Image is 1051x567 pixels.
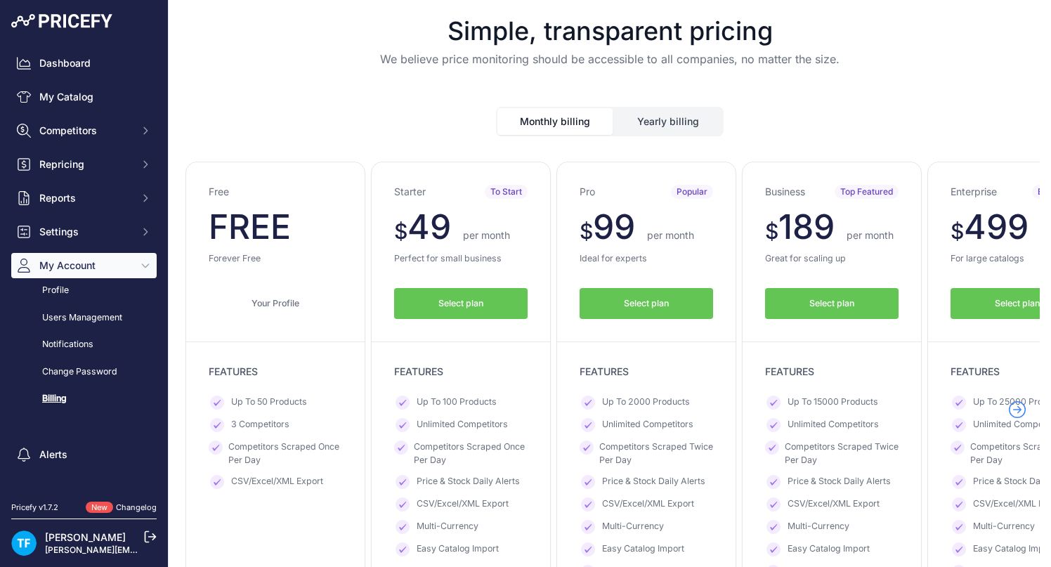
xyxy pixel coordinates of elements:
[11,253,157,278] button: My Account
[180,51,1040,67] p: We believe price monitoring should be accessible to all companies, no matter the size.
[394,252,528,266] p: Perfect for small business
[39,124,131,138] span: Competitors
[11,51,157,76] a: Dashboard
[580,365,713,379] p: FEATURES
[417,497,509,511] span: CSV/Excel/XML Export
[485,185,528,199] span: To Start
[580,185,595,199] h3: Pro
[765,365,899,379] p: FEATURES
[394,365,528,379] p: FEATURES
[417,396,497,410] span: Up To 100 Products
[209,252,342,266] p: Forever Free
[11,442,157,467] a: Alerts
[11,84,157,110] a: My Catalog
[602,418,693,432] span: Unlimited Competitors
[765,219,778,244] span: $
[602,396,690,410] span: Up To 2000 Products
[11,386,157,411] a: Billing
[602,520,664,534] span: Multi-Currency
[973,520,1035,534] span: Multi-Currency
[765,252,899,266] p: Great for scaling up
[209,206,291,247] span: FREE
[599,441,713,467] span: Competitors Scraped Twice Per Day
[11,185,157,211] button: Reports
[788,520,849,534] span: Multi-Currency
[45,531,126,543] a: [PERSON_NAME]
[593,206,635,247] span: 99
[11,152,157,177] button: Repricing
[231,418,289,432] span: 3 Competitors
[778,206,835,247] span: 189
[951,219,964,244] span: $
[11,502,58,514] div: Pricefy v1.7.2
[414,441,528,467] span: Competitors Scraped Once Per Day
[847,229,894,241] span: per month
[394,219,407,244] span: $
[964,206,1029,247] span: 499
[951,185,997,199] h3: Enterprise
[11,306,157,330] a: Users Management
[11,219,157,245] button: Settings
[602,497,694,511] span: CSV/Excel/XML Export
[788,475,891,489] span: Price & Stock Daily Alerts
[602,475,705,489] span: Price & Stock Daily Alerts
[39,225,131,239] span: Settings
[116,502,157,512] a: Changelog
[209,365,342,379] p: FEATURES
[209,185,229,199] h3: Free
[45,545,331,555] a: [PERSON_NAME][EMAIL_ADDRESS][PERSON_NAME][DOMAIN_NAME]
[86,502,113,514] span: New
[11,14,112,28] img: Pricefy Logo
[602,542,684,556] span: Easy Catalog Import
[647,229,694,241] span: per month
[765,185,805,199] h3: Business
[11,118,157,143] button: Competitors
[671,185,713,199] span: Popular
[788,418,879,432] span: Unlimited Competitors
[614,108,722,135] button: Yearly billing
[788,542,870,556] span: Easy Catalog Import
[497,108,613,135] button: Monthly billing
[209,288,342,320] a: Your Profile
[788,396,878,410] span: Up To 15000 Products
[463,229,510,241] span: per month
[580,288,713,320] button: Select plan
[438,297,483,311] span: Select plan
[11,360,157,384] a: Change Password
[231,396,307,410] span: Up To 50 Products
[765,288,899,320] button: Select plan
[39,157,131,171] span: Repricing
[417,542,499,556] span: Easy Catalog Import
[417,418,508,432] span: Unlimited Competitors
[231,475,323,489] span: CSV/Excel/XML Export
[785,441,899,467] span: Competitors Scraped Twice Per Day
[624,297,669,311] span: Select plan
[580,252,713,266] p: Ideal for experts
[228,441,342,467] span: Competitors Scraped Once Per Day
[788,497,880,511] span: CSV/Excel/XML Export
[809,297,854,311] span: Select plan
[39,259,131,273] span: My Account
[407,206,451,247] span: 49
[995,297,1040,311] span: Select plan
[11,51,157,521] nav: Sidebar
[11,278,157,303] a: Profile
[835,185,899,199] span: Top Featured
[580,219,593,244] span: $
[39,191,131,205] span: Reports
[180,17,1040,45] h1: Simple, transparent pricing
[394,288,528,320] button: Select plan
[394,185,426,199] h3: Starter
[417,475,520,489] span: Price & Stock Daily Alerts
[417,520,478,534] span: Multi-Currency
[11,332,157,357] a: Notifications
